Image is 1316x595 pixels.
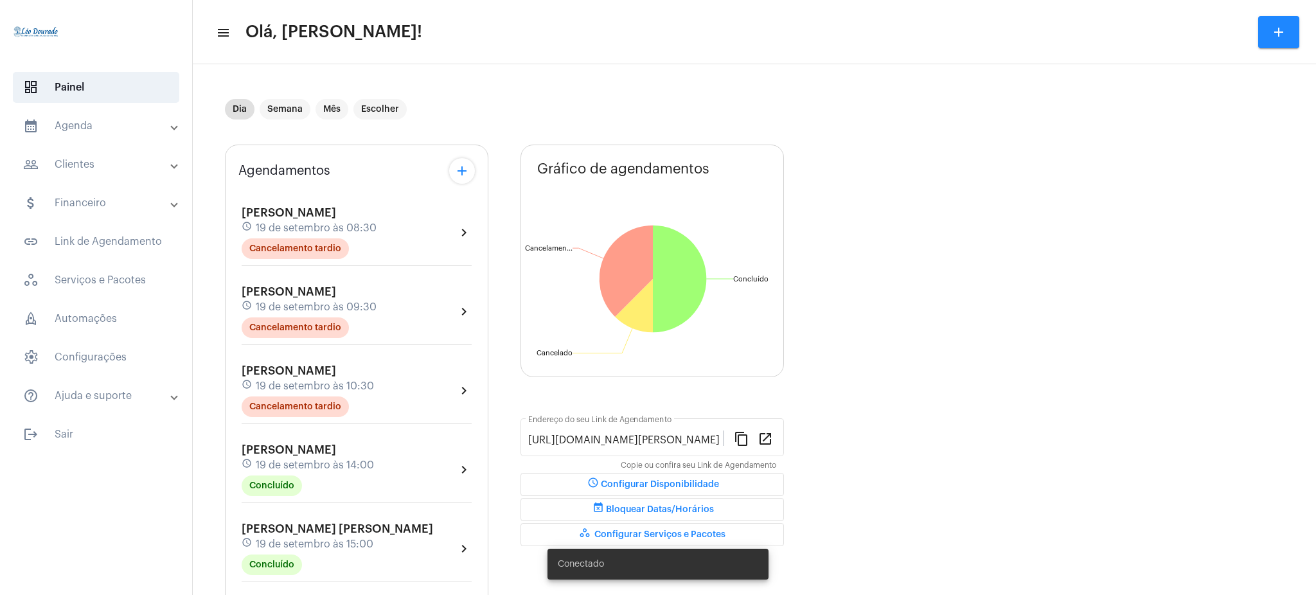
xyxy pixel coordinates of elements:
text: Concluído [733,276,769,283]
mat-chip: Escolher [353,99,407,120]
mat-chip: Mês [316,99,348,120]
span: Automações [13,303,179,334]
span: sidenav icon [23,272,39,288]
span: [PERSON_NAME] [242,444,336,456]
span: [PERSON_NAME] [242,365,336,377]
span: Painel [13,72,179,103]
text: Cancelado [537,350,573,357]
mat-icon: sidenav icon [216,25,229,40]
mat-chip: Cancelamento tardio [242,238,349,259]
span: Agendamentos [238,164,330,178]
span: sidenav icon [23,80,39,95]
span: [PERSON_NAME] [242,207,336,218]
mat-icon: content_copy [734,431,749,446]
mat-chip: Concluído [242,555,302,575]
mat-chip: Cancelamento tardio [242,396,349,417]
span: Sair [13,419,179,450]
mat-icon: add [1271,24,1286,40]
span: sidenav icon [23,350,39,365]
mat-panel-title: Clientes [23,157,172,172]
mat-icon: chevron_right [456,541,472,556]
mat-icon: sidenav icon [23,388,39,404]
mat-icon: sidenav icon [23,427,39,442]
mat-icon: schedule [242,458,253,472]
mat-icon: schedule [242,300,253,314]
text: Cancelamen... [525,245,573,252]
span: Configurações [13,342,179,373]
button: Bloquear Datas/Horários [520,498,784,521]
span: Configurar Disponibilidade [585,480,719,489]
mat-panel-title: Financeiro [23,195,172,211]
span: Serviços e Pacotes [13,265,179,296]
mat-icon: chevron_right [456,304,472,319]
mat-icon: sidenav icon [23,118,39,134]
mat-icon: sidenav icon [23,195,39,211]
span: 19 de setembro às 10:30 [256,380,374,392]
span: [PERSON_NAME] [242,286,336,297]
mat-hint: Copie ou confira seu Link de Agendamento [621,461,776,470]
span: 19 de setembro às 08:30 [256,222,377,234]
mat-icon: chevron_right [456,225,472,240]
span: Link de Agendamento [13,226,179,257]
span: 19 de setembro às 14:00 [256,459,374,471]
span: Olá, [PERSON_NAME]! [245,22,422,42]
mat-expansion-panel-header: sidenav iconFinanceiro [8,188,192,218]
mat-chip: Dia [225,99,254,120]
mat-chip: Cancelamento tardio [242,317,349,338]
mat-expansion-panel-header: sidenav iconAjuda e suporte [8,380,192,411]
span: Bloquear Datas/Horários [591,505,714,514]
mat-expansion-panel-header: sidenav iconClientes [8,149,192,180]
mat-icon: schedule [242,221,253,235]
input: Link [528,434,724,446]
mat-icon: sidenav icon [23,234,39,249]
mat-icon: chevron_right [456,383,472,398]
mat-expansion-panel-header: sidenav iconAgenda [8,111,192,141]
mat-chip: Concluído [242,475,302,496]
mat-chip: Semana [260,99,310,120]
mat-icon: schedule [585,477,601,492]
button: Configurar Serviços e Pacotes [520,523,784,546]
span: Configurar Serviços e Pacotes [579,530,725,539]
mat-icon: schedule [242,537,253,551]
mat-icon: schedule [242,379,253,393]
span: Conectado [558,558,604,571]
span: [PERSON_NAME] [PERSON_NAME] [242,523,433,535]
button: Configurar Disponibilidade [520,473,784,496]
mat-icon: chevron_right [456,462,472,477]
span: 19 de setembro às 09:30 [256,301,377,313]
span: Gráfico de agendamentos [537,161,709,177]
mat-icon: event_busy [591,502,606,517]
mat-panel-title: Agenda [23,118,172,134]
mat-panel-title: Ajuda e suporte [23,388,172,404]
mat-icon: sidenav icon [23,157,39,172]
span: 19 de setembro às 15:00 [256,538,373,550]
mat-icon: workspaces_outlined [579,527,594,542]
img: 4c910ca3-f26c-c648-53c7-1a2041c6e520.jpg [10,6,62,58]
span: sidenav icon [23,311,39,326]
mat-icon: add [454,163,470,179]
mat-icon: open_in_new [758,431,773,446]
